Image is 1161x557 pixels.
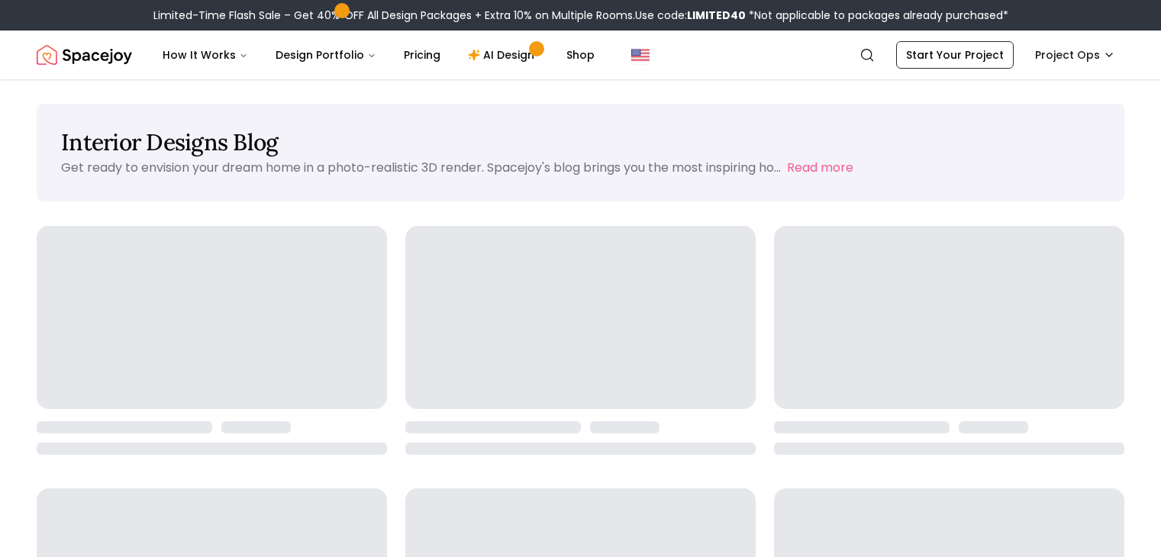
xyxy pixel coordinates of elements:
b: LIMITED40 [687,8,746,23]
button: Read more [787,159,853,177]
div: Limited-Time Flash Sale – Get 40% OFF All Design Packages + Extra 10% on Multiple Rooms. [153,8,1008,23]
a: Spacejoy [37,40,132,70]
button: How It Works [150,40,260,70]
nav: Global [37,31,1124,79]
button: Design Portfolio [263,40,389,70]
button: Project Ops [1026,41,1124,69]
img: United States [631,46,650,64]
img: Spacejoy Logo [37,40,132,70]
p: Get ready to envision your dream home in a photo-realistic 3D render. Spacejoy's blog brings you ... [61,159,781,176]
a: AI Design [456,40,551,70]
a: Start Your Project [896,41,1014,69]
span: Use code: [635,8,746,23]
nav: Main [150,40,607,70]
h1: Interior Designs Blog [61,128,1100,156]
a: Shop [554,40,607,70]
a: Pricing [392,40,453,70]
span: *Not applicable to packages already purchased* [746,8,1008,23]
